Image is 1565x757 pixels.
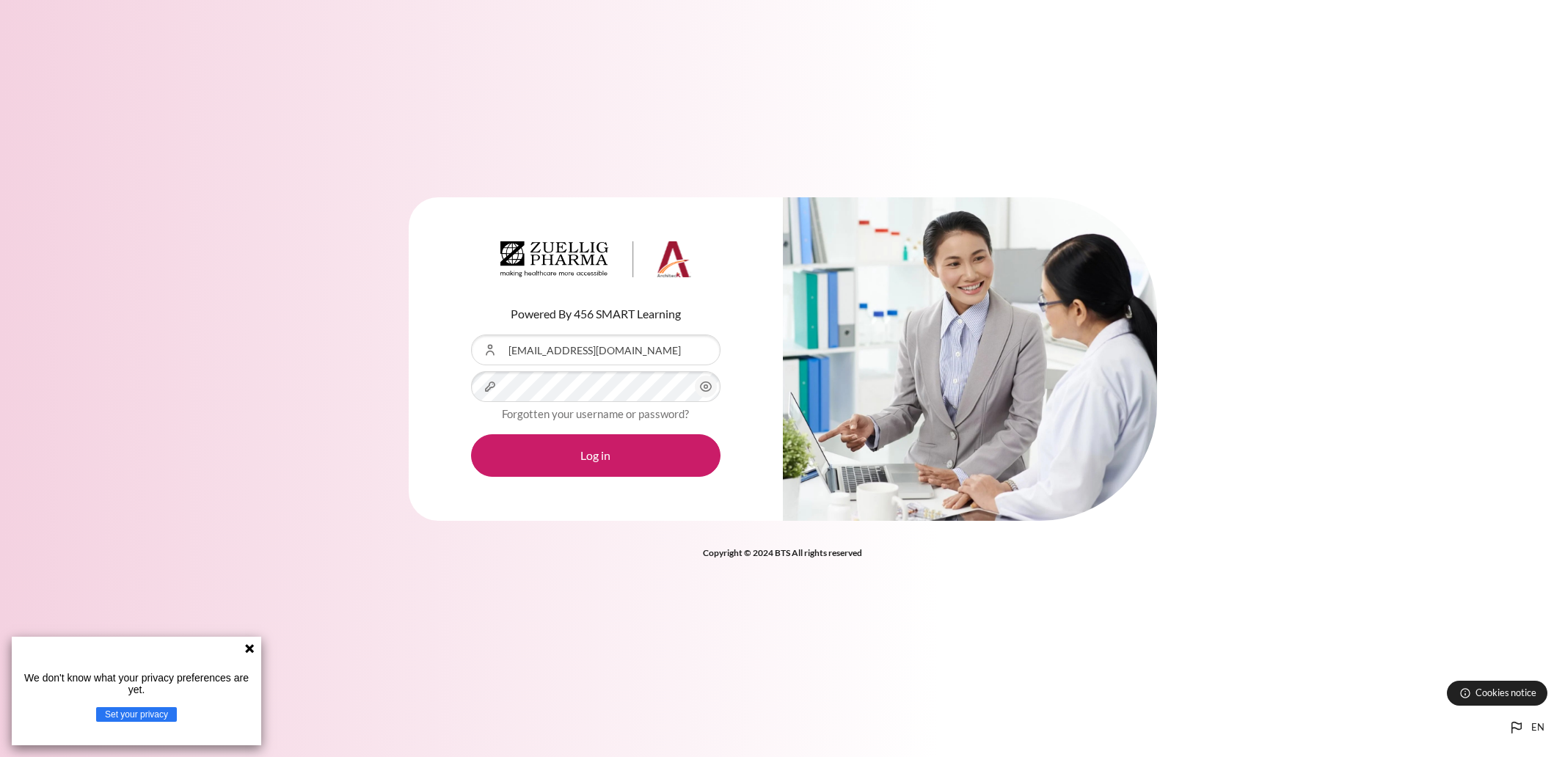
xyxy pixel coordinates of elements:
[1502,713,1550,742] button: Languages
[471,305,721,323] p: Powered By 456 SMART Learning
[502,407,689,420] a: Forgotten your username or password?
[471,434,721,477] button: Log in
[500,241,691,278] img: Architeck
[471,334,721,365] input: Username or Email Address
[500,241,691,284] a: Architeck
[1447,681,1547,706] button: Cookies notice
[96,707,177,722] button: Set your privacy
[1475,686,1536,700] span: Cookies notice
[1531,720,1544,735] span: en
[18,672,255,695] p: We don't know what your privacy preferences are yet.
[703,547,862,558] strong: Copyright © 2024 BTS All rights reserved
